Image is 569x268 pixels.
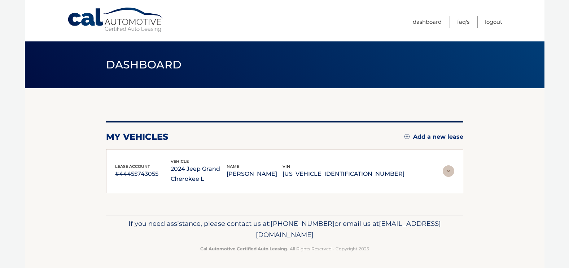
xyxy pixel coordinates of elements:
span: vehicle [171,159,189,164]
span: lease account [115,164,150,169]
strong: Cal Automotive Certified Auto Leasing [200,246,287,251]
span: vin [283,164,290,169]
p: [PERSON_NAME] [227,169,283,179]
p: - All Rights Reserved - Copyright 2025 [111,245,459,253]
h2: my vehicles [106,131,168,142]
a: FAQ's [457,16,469,28]
p: If you need assistance, please contact us at: or email us at [111,218,459,241]
span: [PHONE_NUMBER] [271,219,334,228]
img: accordion-rest.svg [443,165,454,177]
span: Dashboard [106,58,182,71]
a: Dashboard [413,16,442,28]
p: #44455743055 [115,169,171,179]
a: Logout [485,16,502,28]
span: name [227,164,239,169]
a: Cal Automotive [67,7,165,33]
p: [US_VEHICLE_IDENTIFICATION_NUMBER] [283,169,404,179]
img: add.svg [404,134,410,139]
p: 2024 Jeep Grand Cherokee L [171,164,227,184]
a: Add a new lease [404,133,463,140]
